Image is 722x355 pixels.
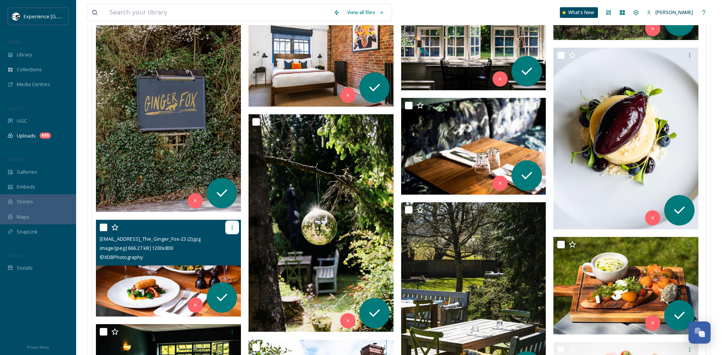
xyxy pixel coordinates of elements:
[553,48,698,229] img: ext_1755532853.029064_xdbphotography@gmail.com-SM-WhiteChocolateCheesecake_BlueberrySorbet_Ginger...
[17,81,50,88] span: Media Centres
[100,245,173,251] span: image/jpeg | 666.27 kB | 1200 x 800
[8,157,25,162] span: WIDGETS
[8,253,23,258] span: SOCIALS
[689,321,711,344] button: Open Chat
[553,237,700,334] img: ext_1755532852.248224_xdbphotography@gmail.com-SM-The_Ginger_Fox-31 (1).jpg
[27,342,49,351] a: Privacy Policy
[105,4,330,21] input: Search your library
[27,345,49,350] span: Privacy Policy
[17,132,36,139] span: Uploads
[96,220,241,317] img: ext_1755532854.075538_xdbphotography@gmail.com-SMMenu_The_Ginger_Fox-23 (2).jpg
[643,5,697,20] a: [PERSON_NAME]
[249,9,395,107] img: ext_1755532859.957605_xdbphotography@gmail.com-SM-CottageOne-03.jpg
[24,13,99,20] span: Experience [GEOGRAPHIC_DATA]
[100,254,143,261] span: © XDBPhotography
[17,228,38,235] span: SnapLink
[17,183,35,190] span: Embeds
[17,51,32,58] span: Library
[8,106,24,111] span: COLLECT
[343,5,388,20] a: View all files
[17,213,29,221] span: Maps
[8,39,21,45] span: MEDIA
[401,98,546,194] img: ext_1755532853.186701_xdbphotography@gmail.com-SM-_XDB7240.jpg
[560,7,598,18] a: What's New
[655,9,693,16] span: [PERSON_NAME]
[249,114,394,332] img: ext_1755532854.824374_xdbphotography@gmail.com-SM_Environment_TheGingerFox-05.JPG
[12,13,20,20] img: WSCC%20ES%20Socials%20Icon%20-%20Secondary%20-%20Black.jpg
[17,264,33,272] span: Socials
[17,66,42,73] span: Collections
[17,198,33,205] span: Stories
[17,168,37,176] span: Galleries
[40,133,51,139] div: 695
[100,235,201,242] span: [EMAIL_ADDRESS]_The_Ginger_Fox-23 (2).jpg
[17,117,27,125] span: UGC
